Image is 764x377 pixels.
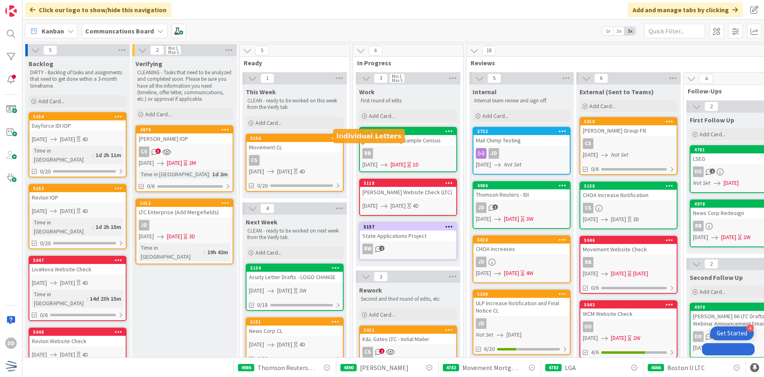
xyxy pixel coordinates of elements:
div: JD [476,257,486,267]
div: 5157 [360,223,456,231]
div: 5151 [247,318,343,326]
span: [DATE] [249,167,264,176]
span: [DATE] [476,215,491,223]
div: CS [139,146,149,157]
div: 5118[PERSON_NAME] Website Check (LTC) [360,180,456,197]
div: JD [473,202,570,213]
div: 5010 [584,119,677,124]
span: [DATE] [249,286,264,295]
span: [DATE] [277,167,292,176]
div: Min 1 [392,74,402,78]
div: DD [693,166,704,177]
div: 1d 2h 15m [93,222,123,231]
span: 1 [493,204,498,210]
div: 5043 [584,302,677,308]
span: [DATE] [391,202,406,210]
div: 5011 [360,326,456,334]
div: 5158 [580,182,677,190]
span: 1x [602,27,613,35]
span: [DATE] [721,233,736,242]
div: 4D [299,340,305,349]
span: 6 [594,73,608,83]
div: 5157 [364,224,456,230]
div: 4879[PERSON_NAME] IOP [136,126,233,144]
div: Dayforce IDI IOP [29,120,126,131]
div: 5047LivaNova Website Check [29,257,126,275]
div: RB [580,257,677,268]
span: 0/20 [257,355,268,363]
a: 5151News Corp CL[DATE][DATE]4D0/20 [246,317,344,365]
i: Not Set [693,179,711,186]
span: [DATE] [60,207,75,215]
span: Add Card... [589,102,615,110]
div: Click our logo to show/hide this navigation [25,2,171,17]
span: [DATE] [583,151,598,159]
div: RB [360,148,456,159]
b: Communcations Board [85,27,154,35]
div: 5161 [360,128,456,135]
div: 3W [526,215,533,223]
div: 3732 [477,129,570,134]
span: [DATE] [476,269,491,277]
div: Time in [GEOGRAPHIC_DATA] [139,243,204,261]
span: 0/20 [40,239,51,248]
div: 4D [82,135,88,144]
div: JD [473,148,570,159]
span: Add Card... [145,111,171,118]
span: Kanban [42,26,64,36]
input: Quick Filter... [644,24,705,38]
div: 5046 [584,237,677,243]
div: 2W [633,334,640,342]
span: 0/6 [147,182,155,191]
div: CS [360,347,456,357]
div: 5108 [473,291,570,298]
span: Add Card... [255,249,282,256]
span: 2 [704,102,718,111]
div: 5154 [29,113,126,120]
div: RB [362,148,373,159]
span: [DATE] [504,269,519,277]
div: 2W [743,233,751,242]
div: 5118 [360,180,456,187]
div: 3D [633,215,639,224]
span: [DATE] [277,340,292,349]
span: : [92,222,93,231]
span: 0/6 [40,311,48,319]
span: Add Card... [369,311,395,318]
div: 5156Movement CL [247,135,343,153]
a: 5047LivaNova Website Check[DATE][DATE]4DTime in [GEOGRAPHIC_DATA]:14d 23h 15m0/6 [29,256,127,321]
a: 5157State Applications ProjectRW [359,222,457,260]
div: 4879 [140,127,233,133]
span: [DATE] [60,135,75,144]
div: 5108 [477,291,570,297]
div: 5048 [33,329,126,335]
div: 5159Acuity Letter Drafts - LOGO CHANGE [247,264,343,282]
span: [DATE] [32,135,47,144]
div: 5018 [473,236,570,244]
div: 4W [526,269,533,277]
p: DIRTY - Backlog of tasks and assignments that need to get done within a 3-month timeframe. [30,69,125,89]
div: LivaNova Website Check [29,264,126,275]
span: [DATE] [167,159,182,167]
div: CS [362,347,373,357]
div: 4879 [136,126,233,133]
div: Acuity Letter Drafts - LOGO CHANGE [247,272,343,282]
a: 5010[PERSON_NAME] Group FNCS[DATE]Not Set0/6 [580,117,677,175]
span: 4 [699,74,713,84]
div: 4D [82,350,88,359]
div: JD [136,220,233,231]
div: Min 1 [168,46,178,50]
span: 3 [374,73,388,83]
div: RB [693,221,704,231]
div: LTC Enterprise (Add Mergefields) [136,207,233,217]
div: 5043WCM Website Check [580,301,677,319]
span: [DATE] [167,232,182,241]
div: Revlon Website Check [29,336,126,346]
div: 5011 [364,327,456,333]
div: 5010 [580,118,677,125]
div: 5048Revlon Website Check [29,328,126,346]
div: 5011K&L Gates LTC - Initial Mailer [360,326,456,344]
div: RW [360,244,456,254]
div: JD [139,220,149,231]
div: 5159 [250,265,343,271]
